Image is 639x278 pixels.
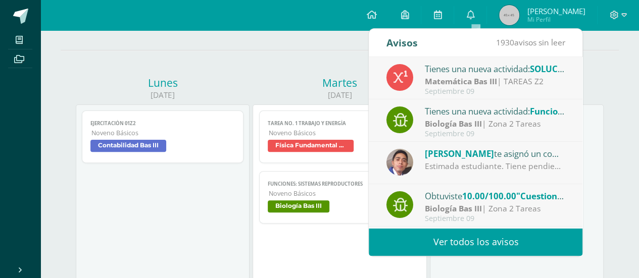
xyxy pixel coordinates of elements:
span: Noveno Básicos [269,189,412,198]
div: Tienes una nueva actividad: [425,104,565,118]
div: [DATE] [76,90,250,100]
span: avisos sin leer [496,37,565,48]
span: Noveno Básicos [269,129,412,137]
strong: Matemática Bas III [425,76,497,87]
div: | TAREAS Z2 [425,76,565,87]
span: Tarea No. 1 Trabajo y Energía [268,120,412,127]
div: Septiembre 09 [425,130,565,138]
div: [DATE] [253,90,426,100]
span: Biología Bas III [268,200,329,212]
span: Noveno Básicos [91,129,235,137]
a: Funciones: sistemas reproductoresNoveno BásicosBiología Bas III [259,171,421,224]
span: 1930 [496,37,514,48]
span: [PERSON_NAME] [425,148,494,159]
div: Martes [253,76,426,90]
img: 2a2a9cd9dbe58da07c13c0bf73641d63.png [386,149,413,176]
span: SOLUCIÓN EFU3 [530,63,597,75]
a: Tarea No. 1 Trabajo y EnergíaNoveno BásicosFísica Fundamental Bas III [259,110,421,163]
div: Septiembre 09 [425,87,565,96]
div: Tienes una nueva actividad: [425,62,565,75]
span: [PERSON_NAME] [527,6,585,16]
div: Estimada estudiante. Tiene pendiente esta actividad. Se e brinda la oportunidad de entregarla el ... [425,160,565,172]
div: | Zona 2 Tareas [425,203,565,214]
span: "Cuestionario: la libertad" [516,190,626,202]
strong: Biología Bas III [425,118,482,129]
span: 10.00/100.00 [462,190,516,202]
span: Mi Perfil [527,15,585,24]
strong: Biología Bas III [425,203,482,214]
span: Contabilidad Bas III [90,140,166,152]
div: Avisos [386,29,418,57]
a: Ver todos los avisos [369,228,582,256]
div: Obtuviste en [425,189,565,202]
div: Lunes [76,76,250,90]
span: Ejercitación 01Z2 [90,120,235,127]
div: | Zona 2 Tareas [425,118,565,130]
div: te asignó un comentario en 'Cuestionario: la libertad' para 'Biología Bas III' [425,147,565,160]
span: Física Fundamental Bas III [268,140,354,152]
a: Ejercitación 01Z2Noveno BásicosContabilidad Bas III [82,110,243,163]
span: Funciones: sistemas reproductores [268,181,412,187]
div: Septiembre 09 [425,214,565,223]
img: 45x45 [499,5,519,25]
